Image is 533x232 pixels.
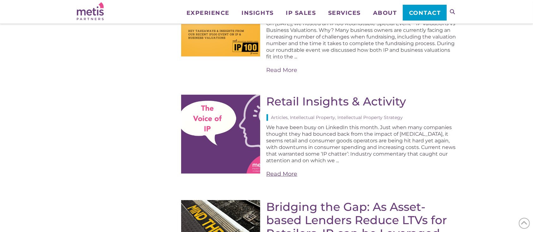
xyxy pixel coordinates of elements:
[266,66,456,74] a: Read More
[77,2,104,20] img: Metis Partners
[187,10,230,16] span: Experience
[328,10,361,16] span: Services
[266,114,456,121] div: Articles, Intellectual Property, Intellectual Property Strategy
[403,5,447,21] a: Contact
[266,170,456,178] a: Read More
[242,10,273,16] span: Insights
[286,10,316,16] span: IP Sales
[266,94,406,108] a: Retail Insights & Activity
[266,20,456,74] div: On [DATE], we hosted an IP100 Roundtable Special Event – IP Valuations vs Business Valuations. Wh...
[266,124,456,178] div: We have been busy on LinkedIn this month. Just when many companies thought they had bounced back ...
[373,10,397,16] span: About
[519,218,530,229] span: Back to Top
[409,10,441,16] span: Contact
